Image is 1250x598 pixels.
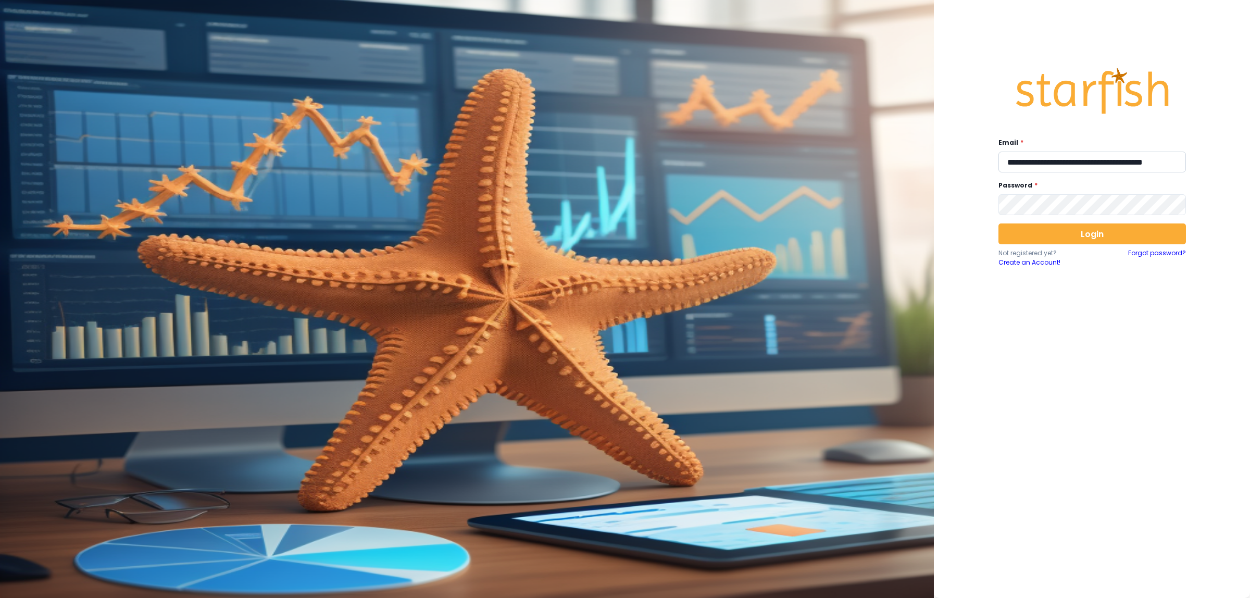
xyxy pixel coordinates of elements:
img: Logo.42cb71d561138c82c4ab.png [1014,58,1170,124]
label: Password [998,181,1180,190]
a: Forgot password? [1128,248,1186,267]
label: Email [998,138,1180,147]
a: Create an Account! [998,258,1092,267]
p: Not registered yet? [998,248,1092,258]
button: Login [998,223,1186,244]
